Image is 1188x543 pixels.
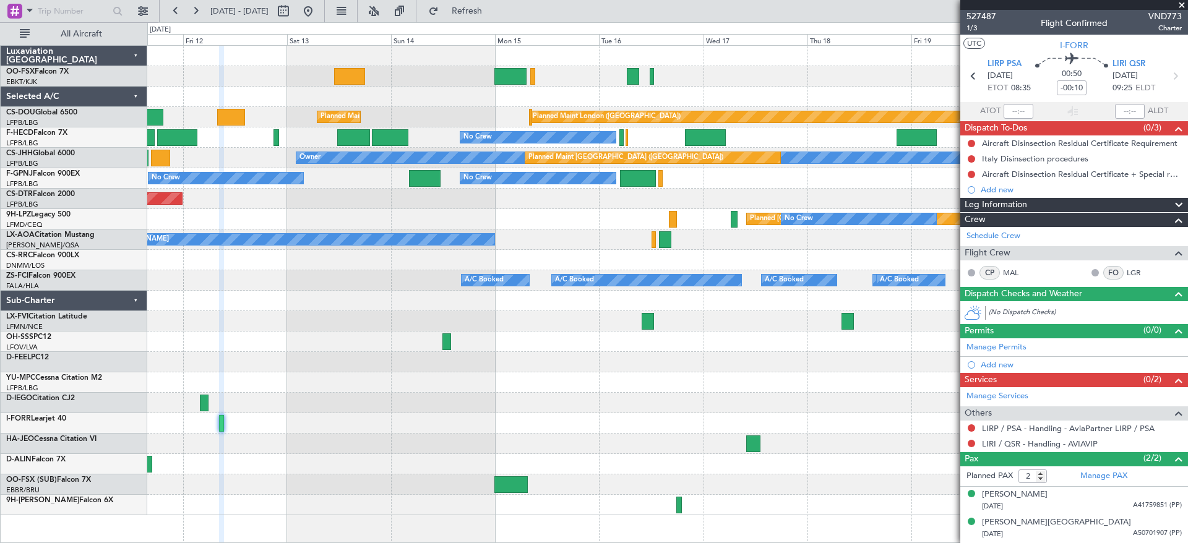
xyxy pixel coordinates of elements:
a: LFPB/LBG [6,139,38,148]
a: CS-RRCFalcon 900LX [6,252,79,259]
span: [DATE] [982,529,1003,539]
span: (0/0) [1143,323,1161,336]
span: 00:50 [1062,68,1082,80]
div: A/C Booked [880,271,919,289]
span: CS-RRC [6,252,33,259]
div: [PERSON_NAME] [982,489,1048,501]
a: ZS-FCIFalcon 900EX [6,272,75,280]
span: Refresh [441,7,493,15]
div: Flight Confirmed [1041,17,1108,30]
a: CS-DTRFalcon 2000 [6,190,75,198]
span: All Aircraft [32,30,131,38]
span: OO-FSX [6,68,35,75]
a: MAL [1003,267,1031,278]
button: UTC [963,38,985,49]
a: LFMD/CEQ [6,220,42,229]
span: A41759851 (PP) [1133,500,1182,511]
span: F-GPNJ [6,170,33,177]
div: FO [1103,266,1124,280]
a: LFPB/LBG [6,118,38,127]
span: VND773 [1148,10,1182,23]
span: Others [965,406,992,421]
div: A/C Booked [555,271,594,289]
div: CP [979,266,1000,280]
span: [DATE] [1113,70,1138,82]
a: LFOV/LVA [6,343,38,352]
a: LIRI / QSR - Handling - AVIAVIP [982,438,1098,449]
span: HA-JEO [6,435,34,443]
span: ALDT [1148,105,1168,118]
div: Sun 14 [391,34,495,45]
div: Add new [981,359,1182,370]
span: Charter [1148,23,1182,33]
span: D-IEGO [6,395,32,402]
div: Planned Maint London ([GEOGRAPHIC_DATA]) [533,108,681,126]
a: LFPB/LBG [6,179,38,189]
span: ELDT [1135,82,1155,95]
input: Trip Number [38,2,109,20]
a: Manage PAX [1080,470,1127,482]
div: Sat 13 [287,34,391,45]
span: Dispatch Checks and Weather [965,287,1082,301]
div: Owner [299,148,321,167]
div: Add new [981,184,1182,195]
span: ATOT [980,105,1001,118]
a: D-IEGOCitation CJ2 [6,395,75,402]
div: Italy Disinsection procedures [982,153,1088,164]
span: D-FEEL [6,354,31,361]
a: F-HECDFalcon 7X [6,129,67,137]
a: Schedule Crew [966,230,1020,242]
a: D-ALINFalcon 7X [6,456,66,463]
a: LFPB/LBG [6,383,38,393]
div: No Crew [152,169,180,187]
a: Manage Services [966,390,1028,403]
a: 9H-[PERSON_NAME]Falcon 6X [6,497,113,504]
input: --:-- [1004,104,1033,119]
a: OH-SSSPC12 [6,333,51,341]
div: A/C Booked [765,271,804,289]
a: LFMN/NCE [6,322,43,331]
span: 1/3 [966,23,996,33]
span: 527487 [966,10,996,23]
a: DNMM/LOS [6,261,45,270]
div: No Crew [463,128,492,147]
span: OH-SSS [6,333,33,341]
span: CS-DTR [6,190,33,198]
a: EBBR/BRU [6,485,40,495]
div: Planned Maint [GEOGRAPHIC_DATA] ([GEOGRAPHIC_DATA]) [321,108,515,126]
a: EBKT/KJK [6,77,37,87]
a: I-FORRLearjet 40 [6,415,66,422]
span: LX-AOA [6,231,35,239]
span: 08:35 [1011,82,1031,95]
div: [DATE] [150,25,171,35]
span: (0/3) [1143,121,1161,134]
a: LGR [1127,267,1155,278]
span: CS-DOU [6,109,35,116]
span: ETOT [988,82,1008,95]
div: A/C Booked [465,271,504,289]
span: Crew [965,213,986,227]
a: LX-AOACitation Mustang [6,231,95,239]
label: Planned PAX [966,470,1013,482]
div: No Crew [463,169,492,187]
span: ZS-FCI [6,272,28,280]
div: Tue 16 [599,34,703,45]
div: Wed 17 [704,34,807,45]
a: [PERSON_NAME]/QSA [6,241,79,250]
span: (0/2) [1143,373,1161,386]
span: Flight Crew [965,246,1010,260]
a: YU-MPCCessna Citation M2 [6,374,102,382]
span: Leg Information [965,198,1027,212]
div: Thu 18 [807,34,911,45]
a: FALA/HLA [6,281,39,291]
a: OO-FSX (SUB)Falcon 7X [6,476,91,484]
div: Planned Maint [GEOGRAPHIC_DATA] ([GEOGRAPHIC_DATA]) [528,148,723,167]
span: D-ALIN [6,456,32,463]
div: Planned [GEOGRAPHIC_DATA] ([GEOGRAPHIC_DATA]) [750,210,925,228]
a: OO-FSXFalcon 7X [6,68,69,75]
span: Permits [965,324,994,338]
a: CS-DOUGlobal 6500 [6,109,77,116]
a: LX-FVICitation Latitude [6,313,87,320]
span: A50701907 (PP) [1133,528,1182,539]
div: Aircraft Disinsection Residual Certificate Requirement [982,138,1177,148]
